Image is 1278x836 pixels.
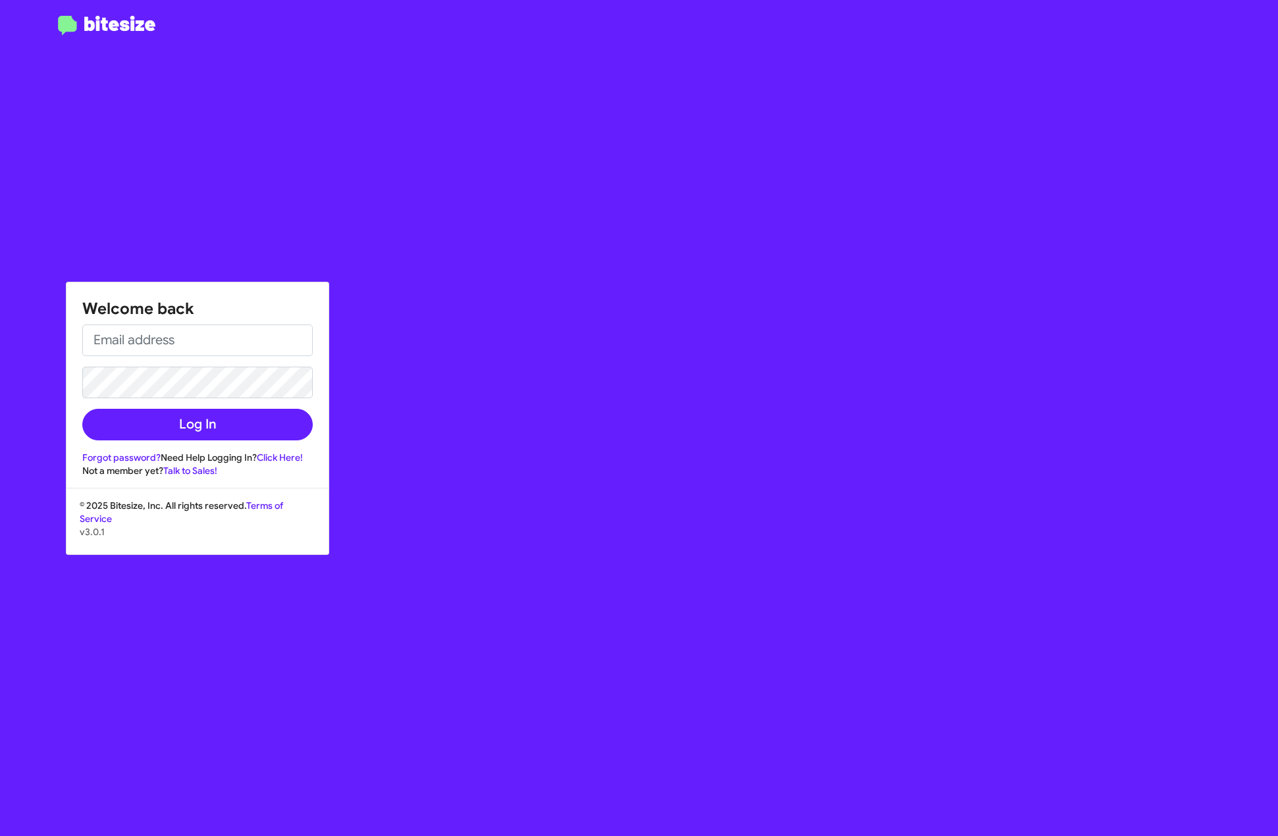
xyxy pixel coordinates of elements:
a: Talk to Sales! [163,465,217,477]
input: Email address [82,325,313,356]
a: Terms of Service [80,500,283,525]
a: Click Here! [257,452,303,463]
p: v3.0.1 [80,525,315,538]
div: Not a member yet? [82,464,313,477]
div: © 2025 Bitesize, Inc. All rights reserved. [67,499,329,554]
h1: Welcome back [82,298,313,319]
button: Log In [82,409,313,440]
a: Forgot password? [82,452,161,463]
div: Need Help Logging In? [82,451,313,464]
